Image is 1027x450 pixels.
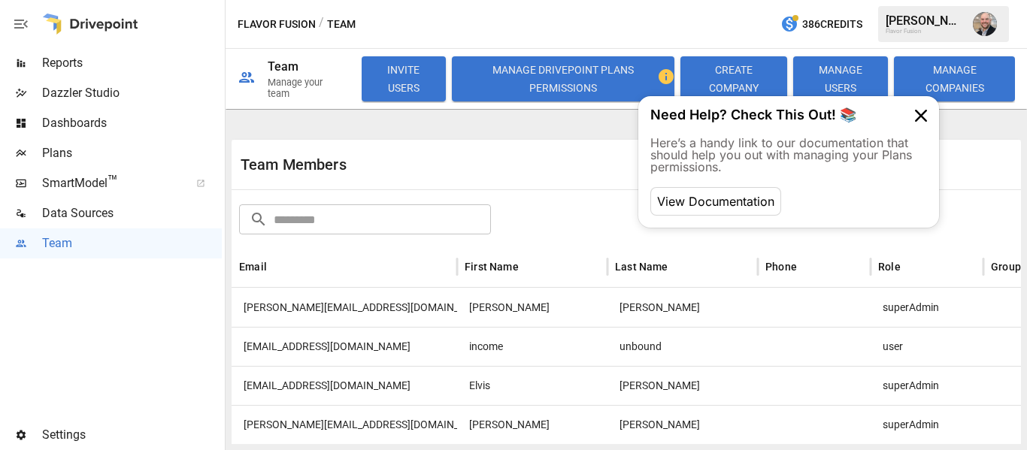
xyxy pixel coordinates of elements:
button: Sort [520,256,541,277]
button: Sort [268,256,289,277]
span: Plans [42,144,222,162]
div: Manage your team [268,77,344,99]
button: Sort [902,256,923,277]
div: elvis@bainbridgegrowth.com [232,366,457,405]
img: Dustin Jacobson [973,12,997,36]
button: MANAGE USERS [793,56,888,101]
div: [PERSON_NAME] [886,14,964,28]
div: cory@bainbridgegrowth.com [232,405,457,444]
div: Groups [991,261,1026,273]
div: Role [878,261,901,273]
div: superAdmin [871,288,983,327]
div: / [319,15,324,34]
button: Manage Drivepoint Plans Permissions [452,56,674,101]
div: Jacobson [607,288,758,327]
button: Sort [670,256,691,277]
div: unbound [607,327,758,366]
button: MANAGE COMPANIES [894,56,1015,101]
div: Phone [765,261,797,273]
span: Data Sources [42,204,222,222]
div: user [871,327,983,366]
span: Reports [42,54,222,72]
button: Sort [798,256,819,277]
div: Flavor Fusion [886,28,964,35]
span: 386 Credits [802,15,862,34]
span: SmartModel [42,174,180,192]
div: First Name [465,261,519,273]
div: Last Name [615,261,668,273]
div: superAdmin [871,405,983,444]
div: Cory [457,405,607,444]
button: Dustin Jacobson [964,3,1006,45]
div: income [457,327,607,366]
button: CREATE COMPANY [680,56,787,101]
span: Dazzler Studio [42,84,222,102]
span: Dashboards [42,114,222,132]
div: Elvis [457,366,607,405]
span: Team [42,234,222,252]
button: Flavor Fusion [238,15,316,34]
div: Dustin [457,288,607,327]
div: dustin@bainbridgegrowth.com [232,288,457,327]
div: Bogan [607,405,758,444]
div: Email [239,261,267,273]
div: incomeunboundprogram@gmail.com [232,327,457,366]
div: Team Members [241,156,626,174]
div: Team [268,59,299,74]
button: 386Credits [774,11,868,38]
span: Settings [42,426,222,444]
span: ™ [108,172,118,191]
button: INVITE USERS [362,56,446,101]
div: superAdmin [871,366,983,405]
div: Hoxha [607,366,758,405]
